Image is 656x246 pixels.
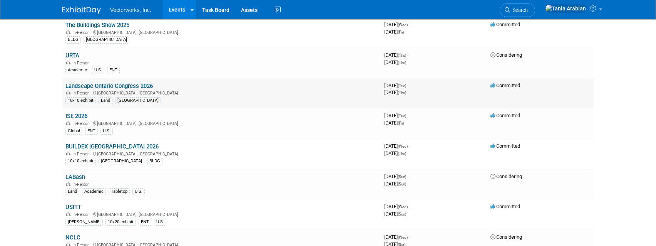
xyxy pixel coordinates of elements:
span: [DATE] [384,150,406,156]
a: URTA [65,52,79,59]
span: In-Person [72,182,92,187]
span: [DATE] [384,204,410,209]
span: [DATE] [384,83,408,88]
span: - [409,143,410,149]
span: [DATE] [384,22,410,27]
div: U.S. [132,188,145,195]
div: ENT [85,128,98,135]
div: [GEOGRAPHIC_DATA] [99,158,144,165]
span: (Sun) [398,175,406,179]
div: U.S. [100,128,113,135]
span: [DATE] [384,143,410,149]
span: (Thu) [398,152,406,156]
span: - [407,83,408,88]
div: [GEOGRAPHIC_DATA], [GEOGRAPHIC_DATA] [65,29,378,35]
span: [DATE] [384,211,406,217]
img: In-Person Event [66,91,70,94]
div: Land [65,188,79,195]
span: Search [510,7,528,13]
div: Academic [82,188,106,195]
a: The Buildings Show 2025 [65,22,129,29]
span: (Wed) [398,144,408,148]
img: Tania Arabian [545,4,586,13]
img: In-Person Event [66,182,70,186]
div: U.S. [92,67,104,74]
span: - [409,22,410,27]
a: USITT [65,204,81,211]
a: LABash [65,174,85,180]
span: (Wed) [398,235,408,239]
a: Search [500,3,535,17]
img: In-Person Event [66,212,70,216]
span: Vectorworks, Inc. [110,7,151,13]
div: Tabletop [109,188,130,195]
div: Land [99,97,112,104]
span: Considering [490,234,522,240]
span: (Fri) [398,30,404,34]
span: In-Person [72,91,92,96]
span: In-Person [72,121,92,126]
span: (Tue) [398,114,406,118]
div: BLDG [147,158,162,165]
span: [DATE] [384,59,406,65]
span: - [407,174,408,179]
span: Considering [490,174,522,179]
img: ExhibitDay [62,7,101,14]
span: (Sun) [398,212,406,216]
div: [GEOGRAPHIC_DATA], [GEOGRAPHIC_DATA] [65,150,378,157]
span: - [409,234,410,240]
span: (Thu) [398,61,406,65]
span: In-Person [72,152,92,157]
div: [GEOGRAPHIC_DATA], [GEOGRAPHIC_DATA] [65,120,378,126]
span: In-Person [72,212,92,217]
div: [GEOGRAPHIC_DATA], [GEOGRAPHIC_DATA] [65,89,378,96]
span: (Wed) [398,23,408,27]
a: BUILDEX [GEOGRAPHIC_DATA] 2026 [65,143,159,150]
span: (Thu) [398,91,406,95]
span: [DATE] [384,234,410,240]
img: In-Person Event [66,121,70,125]
img: In-Person Event [66,61,70,64]
span: Committed [490,204,520,209]
span: Committed [490,143,520,149]
span: [DATE] [384,89,406,95]
span: [DATE] [384,120,404,126]
div: Academic [65,67,89,74]
span: - [407,113,408,118]
div: Global [65,128,82,135]
div: ENT [107,67,120,74]
a: ISE 2026 [65,113,87,120]
span: [DATE] [384,113,408,118]
div: [PERSON_NAME] [65,219,103,226]
div: ENT [139,219,151,226]
span: [DATE] [384,52,408,58]
span: Considering [490,52,522,58]
span: [DATE] [384,174,408,179]
span: - [407,52,408,58]
span: [DATE] [384,181,406,187]
span: (Fri) [398,121,404,125]
span: (Tue) [398,84,406,88]
span: (Sun) [398,182,406,186]
span: In-Person [72,61,92,66]
div: U.S. [154,219,166,226]
span: (Thu) [398,53,406,57]
span: - [409,204,410,209]
span: (Wed) [398,205,408,209]
span: In-Person [72,30,92,35]
div: 10x20 exhibit [105,219,136,226]
img: In-Person Event [66,152,70,155]
div: 10x10 exhibit [65,158,96,165]
div: 10x10 exhibit [65,97,96,104]
span: Committed [490,83,520,88]
a: NCLC [65,234,80,241]
span: Committed [490,22,520,27]
div: [GEOGRAPHIC_DATA] [115,97,161,104]
div: [GEOGRAPHIC_DATA], [GEOGRAPHIC_DATA] [65,211,378,217]
span: [DATE] [384,29,404,35]
a: Landscape Ontario Congress 2026 [65,83,153,89]
img: In-Person Event [66,30,70,34]
div: BLDG [65,36,81,43]
div: [GEOGRAPHIC_DATA] [84,36,129,43]
span: Committed [490,113,520,118]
